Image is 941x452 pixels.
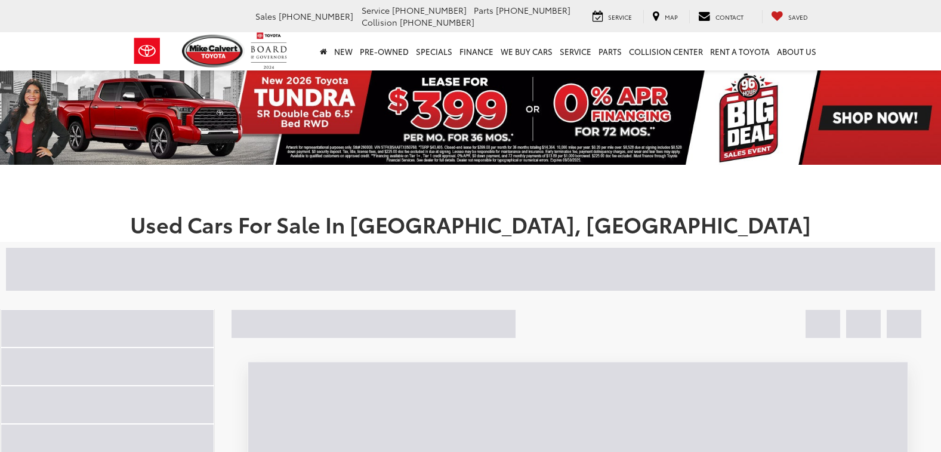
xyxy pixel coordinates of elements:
a: Collision Center [625,32,706,70]
a: Pre-Owned [356,32,412,70]
span: Map [665,13,678,21]
a: About Us [773,32,820,70]
span: Service [362,4,390,16]
span: Service [608,13,632,21]
span: [PHONE_NUMBER] [496,4,570,16]
a: New [331,32,356,70]
a: Map [643,10,687,23]
span: [PHONE_NUMBER] [279,10,353,22]
a: Rent a Toyota [706,32,773,70]
a: Finance [456,32,497,70]
span: Collision [362,16,397,28]
a: Home [316,32,331,70]
a: Service [584,10,641,23]
a: Contact [689,10,752,23]
a: Specials [412,32,456,70]
a: Parts [595,32,625,70]
span: Saved [788,13,808,21]
span: Sales [255,10,276,22]
a: WE BUY CARS [497,32,556,70]
a: Service [556,32,595,70]
span: Contact [715,13,743,21]
span: [PHONE_NUMBER] [392,4,467,16]
img: Toyota [125,32,169,70]
span: Parts [474,4,493,16]
img: Mike Calvert Toyota [182,35,245,67]
a: My Saved Vehicles [762,10,817,23]
span: [PHONE_NUMBER] [400,16,474,28]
